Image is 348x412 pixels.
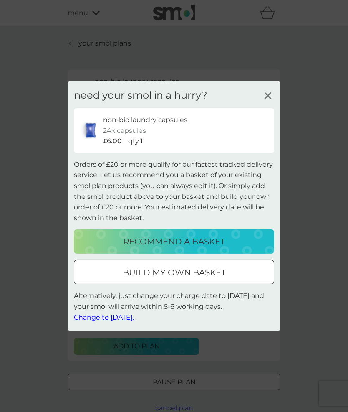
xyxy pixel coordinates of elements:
button: build my own basket [74,260,274,284]
span: Change to [DATE]. [74,313,134,321]
p: 1 [140,136,143,147]
p: Orders of £20 or more qualify for our fastest tracked delivery service. Let us recommend you a ba... [74,159,274,224]
p: Alternatively, just change your charge date to [DATE] and your smol will arrive within 5-6 workin... [74,290,274,323]
h3: need your smol in a hurry? [74,89,207,102]
button: Change to [DATE]. [74,312,134,323]
p: recommend a basket [123,235,225,248]
p: non-bio laundry capsules [103,114,187,125]
p: 24x capsules [103,125,146,136]
p: £6.00 [103,136,122,147]
p: build my own basket [123,266,226,279]
button: recommend a basket [74,229,274,254]
p: qty [128,136,139,147]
